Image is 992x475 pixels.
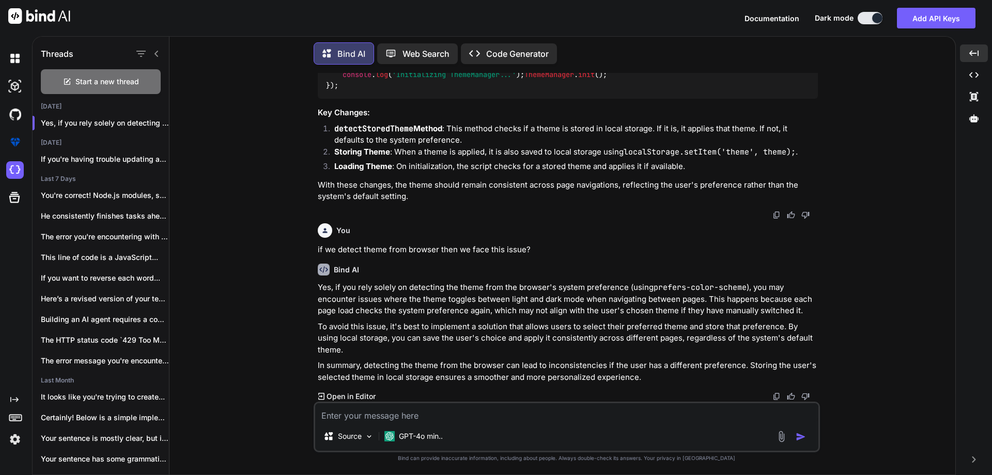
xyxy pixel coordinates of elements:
[654,282,747,293] code: prefers-color-scheme
[376,70,388,79] span: log
[326,123,818,146] li: : This method checks if a theme is stored in local storage. If it is, it applies that theme. If n...
[384,431,395,441] img: GPT-4o mini
[318,321,818,356] p: To avoid this issue, it's best to implement a solution that allows users to select their preferre...
[41,454,169,464] p: Your sentence has some grammatical issues and...
[486,48,549,60] p: Code Generator
[578,70,595,79] span: init
[815,13,854,23] span: Dark mode
[41,356,169,366] p: The error message you're encountering indicates that...
[326,146,818,161] li: : When a theme is applied, it is also saved to local storage using .
[772,211,781,219] img: copy
[402,48,450,60] p: Web Search
[334,161,392,171] strong: Loading Theme
[343,70,371,79] span: console
[41,118,169,128] p: Yes, if you rely solely on detecting the...
[33,102,169,111] h2: [DATE]
[334,265,359,275] h6: Bind AI
[745,13,799,24] button: Documentation
[33,175,169,183] h2: Last 7 Days
[318,179,818,203] p: With these changes, the theme should remain consistent across page navigations, reflecting the us...
[41,335,169,345] p: The HTTP status code `429 Too Many...
[787,392,795,401] img: like
[41,433,169,443] p: Your sentence is mostly clear, but it...
[318,360,818,383] p: In summary, detecting the theme from the browser can lead to inconsistencies if the user has a di...
[33,376,169,385] h2: Last Month
[399,431,443,441] p: GPT-4o min..
[318,107,818,119] h3: Key Changes:
[75,76,139,87] span: Start a new thread
[6,161,24,179] img: cloudideIcon
[796,432,806,442] img: icon
[41,190,169,201] p: You're correct! Node.js modules, such as `net`,...
[41,294,169,304] p: Here’s a revised version of your text...
[334,124,442,133] strong: Method
[6,50,24,67] img: darkChat
[776,431,787,442] img: attachment
[772,392,781,401] img: copy
[327,391,376,402] p: Open in Editor
[624,147,796,157] code: localStorage.setItem('theme', theme);
[41,232,169,242] p: The error you're encountering with `getAuth()` is...
[6,431,24,448] img: settings
[326,161,818,175] li: : On initialization, the script checks for a stored theme and applies it if available.
[41,273,169,283] p: If you want to reverse each word...
[787,211,795,219] img: like
[318,282,818,317] p: Yes, if you rely solely on detecting the theme from the browser's system preference (using ), you...
[318,244,818,256] p: if we detect theme from browser then we face this issue?
[314,454,820,462] p: Bind can provide inaccurate information, including about people. Always double-check its answers....
[8,8,70,24] img: Bind AI
[365,432,374,441] img: Pick Models
[6,78,24,95] img: darkAi-studio
[801,211,810,219] img: dislike
[745,14,799,23] span: Documentation
[41,314,169,325] p: Building an AI agent requires a combination...
[336,225,350,236] h6: You
[334,147,390,157] strong: Storing Theme
[524,70,574,79] span: ThemeManager
[6,105,24,123] img: githubDark
[337,48,365,60] p: Bind AI
[338,431,362,441] p: Source
[897,8,975,28] button: Add API Keys
[334,124,413,134] code: detectStoredTheme
[392,70,516,79] span: 'Initializing ThemeManager...'
[41,412,169,423] p: Certainly! Below is a simple implementation of...
[41,252,169,263] p: This line of code is a JavaScript...
[33,139,169,147] h2: [DATE]
[41,154,169,164] p: If you're having trouble updating an HTML...
[6,133,24,151] img: premium
[41,211,169,221] p: He consistently finishes tasks ahead of deadlines,...
[41,48,73,60] h1: Threads
[41,392,169,402] p: It looks like you're trying to create...
[801,392,810,401] img: dislike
